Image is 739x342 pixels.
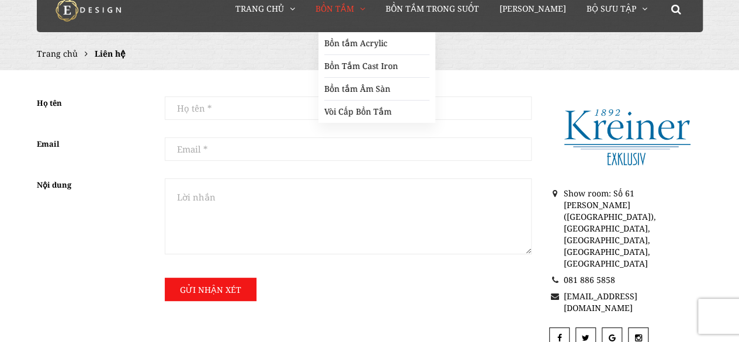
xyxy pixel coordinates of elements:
[95,48,126,59] span: Liên hệ
[499,3,566,14] span: [PERSON_NAME]
[564,274,615,285] a: 081 886 5858
[549,96,703,176] img: logo Kreiner Germany - Edesign Interior
[564,291,637,313] a: [EMAIL_ADDRESS][DOMAIN_NAME]
[28,96,156,109] label: Họ tên
[587,3,636,14] span: Bộ Sưu Tập
[235,3,284,14] span: Trang chủ
[165,96,532,120] input: Họ tên *
[324,55,429,78] a: Bồn Tắm Cast Iron
[28,137,156,150] label: Email
[324,32,429,55] a: Bồn tắm Acrylic
[37,48,78,59] a: Trang chủ
[324,101,429,123] a: Vòi Cấp Bồn Tắm
[165,278,256,301] button: Gửi nhận xét
[324,78,429,101] a: Bồn tắm Âm Sàn
[564,188,656,269] span: Show room: Số 61 [PERSON_NAME] ([GEOGRAPHIC_DATA]), [GEOGRAPHIC_DATA], [GEOGRAPHIC_DATA], [GEOGRA...
[28,178,156,191] label: Nội dung
[315,3,354,14] span: Bồn Tắm
[165,137,532,161] input: Email *
[386,3,479,14] span: Bồn Tắm Trong Suốt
